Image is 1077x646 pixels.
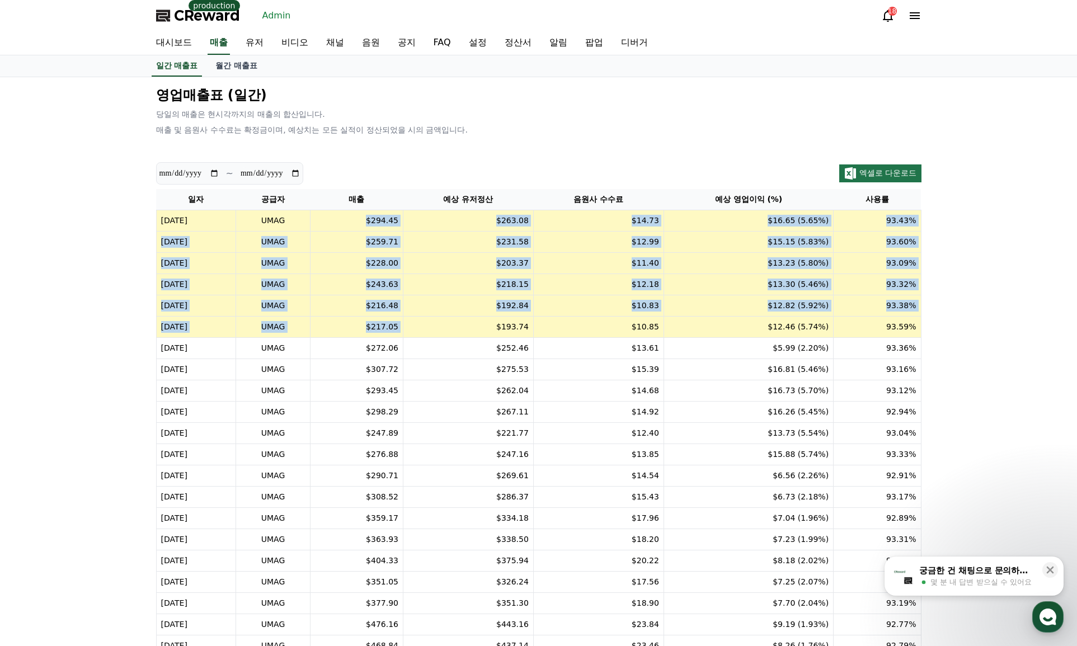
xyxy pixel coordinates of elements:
td: 93.31% [834,529,921,550]
td: $290.71 [310,465,403,487]
td: $286.37 [403,487,533,508]
td: 92.77% [834,614,921,635]
th: 매출 [310,189,403,210]
td: UMAG [236,210,310,232]
td: $12.82 (5.92%) [664,295,833,317]
td: $443.16 [403,614,533,635]
td: [DATE] [156,465,236,487]
a: 팝업 [576,31,612,55]
th: 예상 유저정산 [403,189,533,210]
p: ~ [226,167,233,180]
td: $17.56 [533,572,664,593]
td: $14.73 [533,210,664,232]
button: 엑셀로 다운로드 [839,164,921,182]
td: [DATE] [156,274,236,295]
td: $263.08 [403,210,533,232]
a: 설정 [460,31,496,55]
td: $293.45 [310,380,403,402]
td: UMAG [236,295,310,317]
td: $247.89 [310,423,403,444]
td: $13.73 (5.54%) [664,423,833,444]
span: 설정 [173,371,186,380]
td: UMAG [236,593,310,614]
td: [DATE] [156,550,236,572]
td: $7.23 (1.99%) [664,529,833,550]
td: UMAG [236,614,310,635]
td: 93.19% [834,593,921,614]
a: 유저 [237,31,272,55]
td: $8.18 (2.02%) [664,550,833,572]
td: $267.11 [403,402,533,423]
td: 93.17% [834,487,921,508]
td: UMAG [236,465,310,487]
td: $363.93 [310,529,403,550]
th: 공급자 [236,189,310,210]
td: UMAG [236,487,310,508]
td: $7.25 (2.07%) [664,572,833,593]
td: $272.06 [310,338,403,359]
td: $276.88 [310,444,403,465]
a: FAQ [425,31,460,55]
span: CReward [174,7,240,25]
td: $9.19 (1.93%) [664,614,833,635]
td: $221.77 [403,423,533,444]
td: $15.39 [533,359,664,380]
td: UMAG [236,274,310,295]
th: 음원사 수수료 [533,189,664,210]
td: [DATE] [156,423,236,444]
a: 대화 [74,355,144,383]
a: 18 [881,9,895,22]
td: UMAG [236,338,310,359]
td: UMAG [236,317,310,338]
td: $228.00 [310,253,403,274]
p: 영업매출표 (일간) [156,86,921,104]
td: $15.43 [533,487,664,508]
td: $7.70 (2.04%) [664,593,833,614]
td: [DATE] [156,444,236,465]
td: UMAG [236,444,310,465]
td: [DATE] [156,295,236,317]
td: [DATE] [156,338,236,359]
td: $13.85 [533,444,664,465]
td: 92.91% [834,465,921,487]
td: 93.38% [834,295,921,317]
td: $14.68 [533,380,664,402]
th: 사용률 [834,189,921,210]
td: $476.16 [310,614,403,635]
td: $359.17 [310,508,403,529]
td: 93.43% [834,210,921,232]
td: [DATE] [156,359,236,380]
td: $13.61 [533,338,664,359]
td: $338.50 [403,529,533,550]
td: [DATE] [156,380,236,402]
td: UMAG [236,253,310,274]
td: 93.60% [834,232,921,253]
td: $375.94 [403,550,533,572]
td: [DATE] [156,402,236,423]
td: $308.52 [310,487,403,508]
td: $351.05 [310,572,403,593]
td: [DATE] [156,253,236,274]
td: $23.84 [533,614,664,635]
td: $259.71 [310,232,403,253]
td: UMAG [236,550,310,572]
td: [DATE] [156,508,236,529]
span: 홈 [35,371,42,380]
p: 당일의 매출은 현시각까지의 매출의 합산입니다. [156,109,921,120]
a: 비디오 [272,31,317,55]
td: $11.40 [533,253,664,274]
td: 93.12% [834,380,921,402]
td: 92.89% [834,508,921,529]
a: 일간 매출표 [152,55,203,77]
td: $17.96 [533,508,664,529]
a: 대시보드 [147,31,201,55]
span: 엑셀로 다운로드 [859,168,916,177]
td: $15.88 (5.74%) [664,444,833,465]
td: UMAG [236,508,310,529]
td: UMAG [236,359,310,380]
a: 매출 [208,31,230,55]
td: $12.18 [533,274,664,295]
a: 설정 [144,355,215,383]
td: $5.99 (2.20%) [664,338,833,359]
a: 채널 [317,31,353,55]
